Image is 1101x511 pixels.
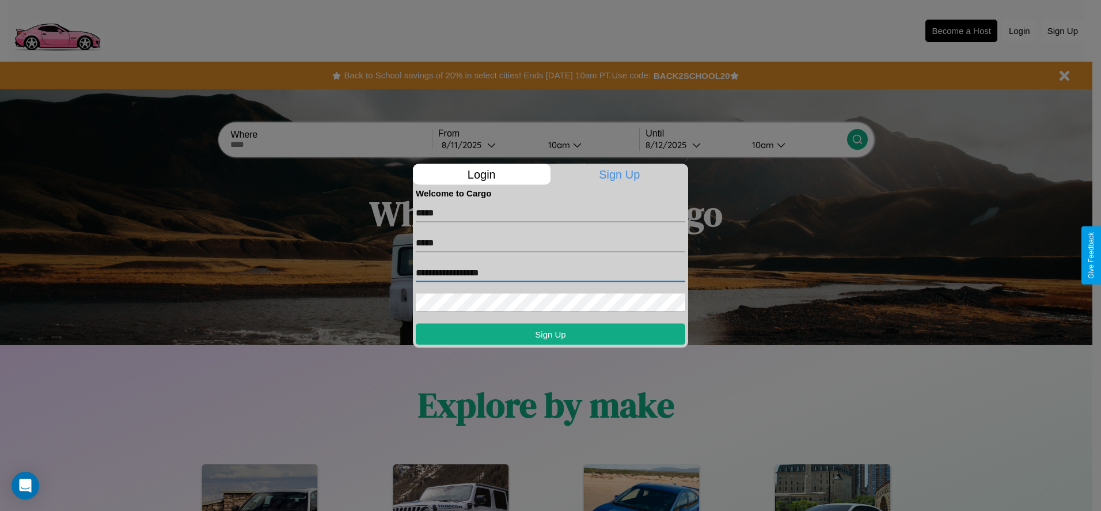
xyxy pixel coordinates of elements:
[12,472,39,499] div: Open Intercom Messenger
[416,188,685,198] h4: Welcome to Cargo
[413,164,550,184] p: Login
[1087,232,1095,279] div: Give Feedback
[416,323,685,345] button: Sign Up
[551,164,689,184] p: Sign Up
